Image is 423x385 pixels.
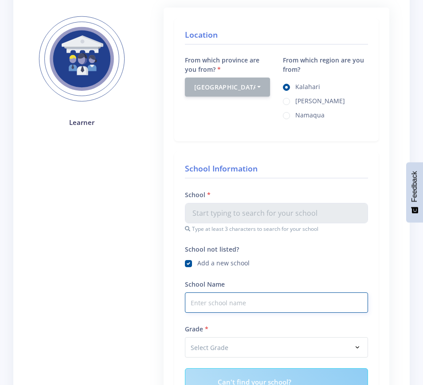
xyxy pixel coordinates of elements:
label: [PERSON_NAME] [295,96,345,103]
label: Namaqua [295,110,325,117]
img: Learner [30,8,133,111]
span: Feedback [411,171,419,202]
h4: Location [185,29,368,45]
div: [GEOGRAPHIC_DATA] [194,82,255,92]
label: School Name [185,280,225,289]
button: Feedback - Show survey [406,162,423,222]
button: Northern Cape [185,78,270,97]
label: From which province are you from? [185,55,270,74]
label: Kalahari [295,82,320,89]
label: School not listed? [185,245,239,254]
h4: Learner [30,117,133,128]
label: From which region are you from? [283,55,368,74]
h4: School Information [185,163,368,179]
label: Add a new school [197,258,250,265]
label: School [185,190,211,199]
input: Start typing to search for your school [185,203,368,223]
small: Type at least 3 characters to search for your school [185,225,368,233]
label: Grade [185,324,208,334]
input: Enter school name [185,292,368,313]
